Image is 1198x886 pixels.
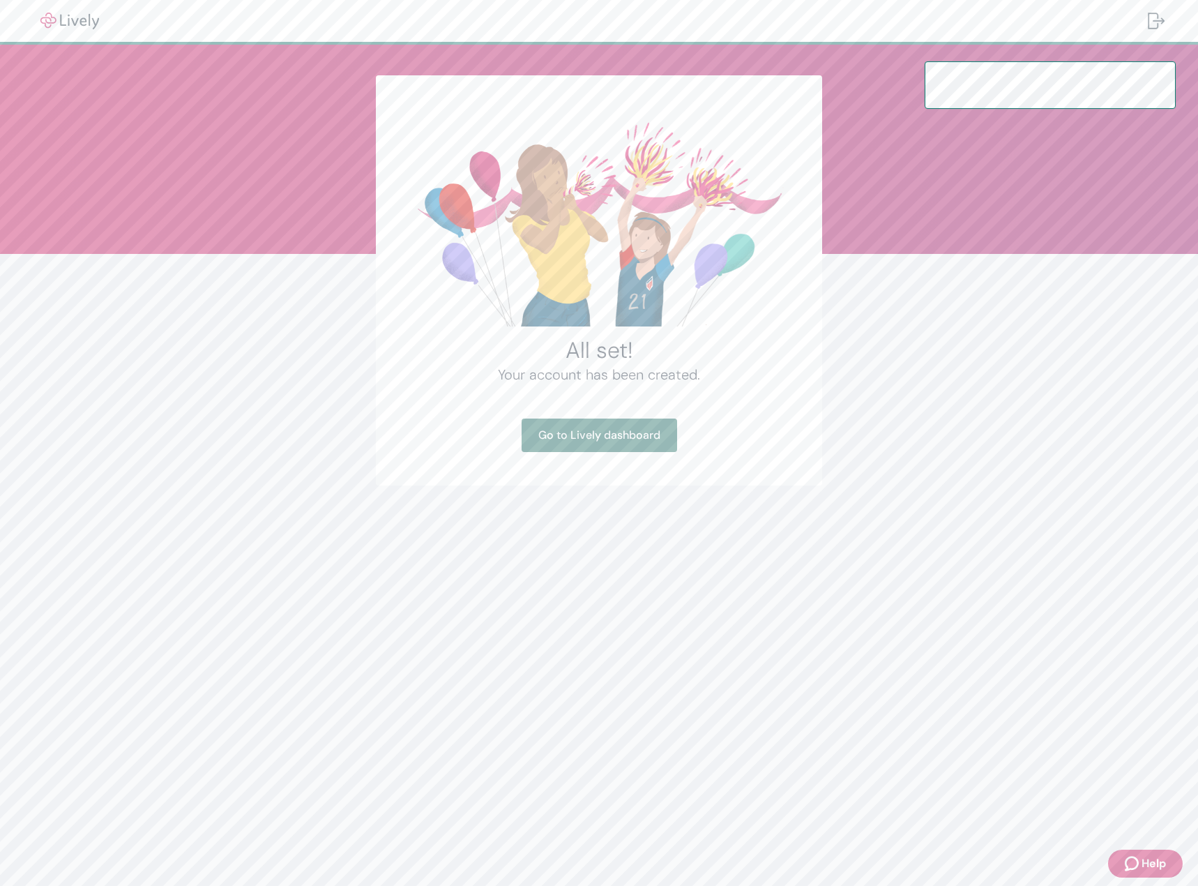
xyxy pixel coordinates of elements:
[409,364,789,385] h4: Your account has been created.
[1125,855,1142,872] svg: Zendesk support icon
[1108,850,1183,878] button: Zendesk support iconHelp
[522,419,677,452] a: Go to Lively dashboard
[31,13,109,29] img: Lively
[1137,4,1176,38] button: Log out
[409,336,789,364] h2: All set!
[1142,855,1166,872] span: Help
